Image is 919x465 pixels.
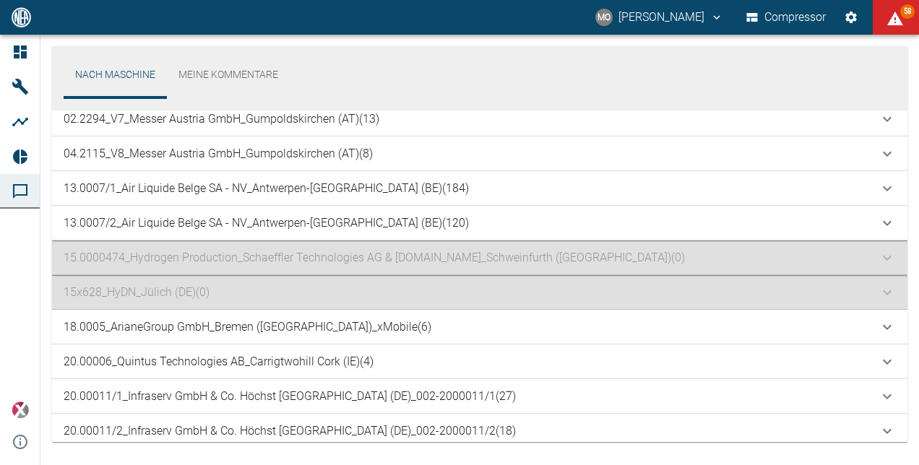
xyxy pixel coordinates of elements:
p: 04.2115_V8_Messer Austria GmbH_Gumpoldskirchen (AT) (8) [64,145,373,162]
div: 20.00011/2_Infraserv GmbH & Co. Höchst [GEOGRAPHIC_DATA] (DE)_002-2000011/2(18) [52,414,907,448]
span: 58 [900,4,915,19]
a: Nach Maschine [64,58,167,92]
div: 18.0005_ArianeGroup GmbH_Bremen ([GEOGRAPHIC_DATA])_xMobile(6) [52,310,907,344]
img: Xplore Logo [12,401,29,419]
div: 20.00006_Quintus Technologies AB_Carrigtwohill Cork (IE)(4) [52,344,907,379]
div: 04.2115_V8_Messer Austria GmbH_Gumpoldskirchen (AT)(8) [52,136,907,171]
p: 18.0005_ArianeGroup GmbH_Bremen ([GEOGRAPHIC_DATA])_xMobile (6) [64,318,431,336]
a: Meine Kommentare [167,58,290,92]
div: 13.0007/2_Air Liquide Belge SA - NV_Antwerpen-[GEOGRAPHIC_DATA] (BE)(120) [52,206,907,240]
button: Einstellungen [838,4,864,30]
div: 13.0007/1_Air Liquide Belge SA - NV_Antwerpen-[GEOGRAPHIC_DATA] (BE)(184) [52,171,907,206]
p: 13.0007/1_Air Liquide Belge SA - NV_Antwerpen-[GEOGRAPHIC_DATA] (BE) (184) [64,180,469,197]
button: mario.oeser@neuman-esser.com [593,4,725,30]
div: MO [595,9,613,26]
p: 13.0007/2_Air Liquide Belge SA - NV_Antwerpen-[GEOGRAPHIC_DATA] (BE) (120) [64,214,469,232]
img: logo [10,7,33,27]
button: Compressor [743,4,829,30]
p: 02.2294_V7_Messer Austria GmbH_Gumpoldskirchen (AT) (13) [64,110,379,128]
p: 20.00011/2_Infraserv GmbH & Co. Höchst [GEOGRAPHIC_DATA] (DE)_002-2000011/2 (18) [64,422,516,440]
div: 02.2294_V7_Messer Austria GmbH_Gumpoldskirchen (AT)(13) [52,102,907,136]
p: 20.00006_Quintus Technologies AB_Carrigtwohill Cork (IE) (4) [64,353,374,370]
div: 20.00011/1_Infraserv GmbH & Co. Höchst [GEOGRAPHIC_DATA] (DE)_002-2000011/1(27) [52,379,907,414]
p: 20.00011/1_Infraserv GmbH & Co. Höchst [GEOGRAPHIC_DATA] (DE)_002-2000011/1 (27) [64,388,516,405]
